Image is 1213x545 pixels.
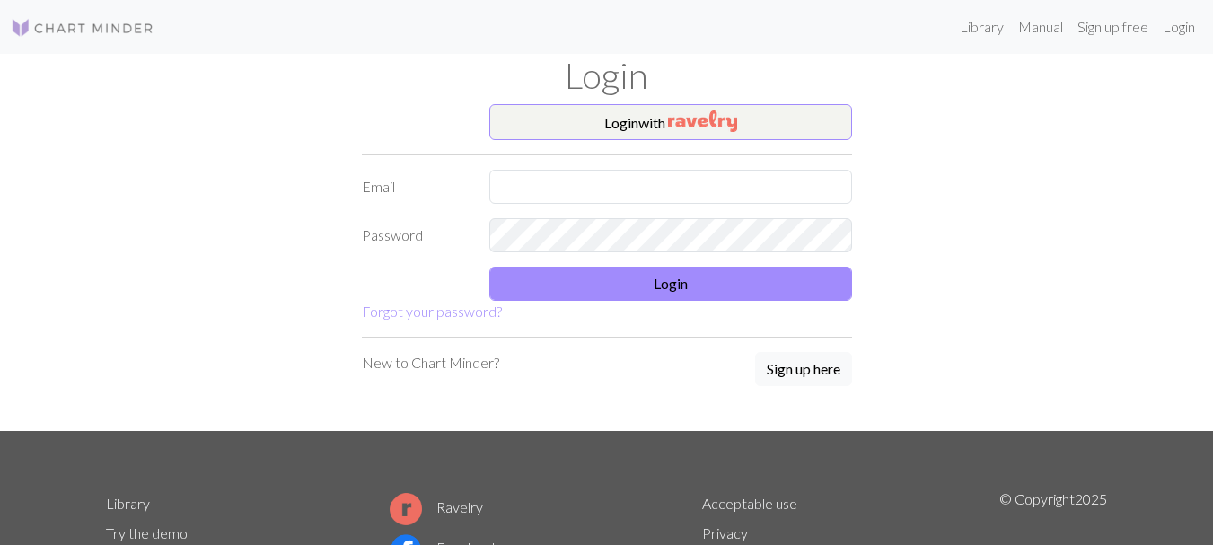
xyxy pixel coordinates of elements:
a: Sign up here [755,352,852,388]
a: Ravelry [390,498,483,515]
label: Password [351,218,479,252]
a: Library [106,495,150,512]
button: Loginwith [489,104,852,140]
img: Ravelry logo [390,493,422,525]
img: Ravelry [668,110,737,132]
a: Login [1156,9,1202,45]
a: Manual [1011,9,1070,45]
a: Library [953,9,1011,45]
a: Sign up free [1070,9,1156,45]
img: Logo [11,17,154,39]
button: Sign up here [755,352,852,386]
h1: Login [95,54,1119,97]
a: Forgot your password? [362,303,502,320]
a: Try the demo [106,524,188,541]
button: Login [489,267,852,301]
a: Privacy [702,524,748,541]
p: New to Chart Minder? [362,352,499,374]
a: Acceptable use [702,495,797,512]
label: Email [351,170,479,204]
